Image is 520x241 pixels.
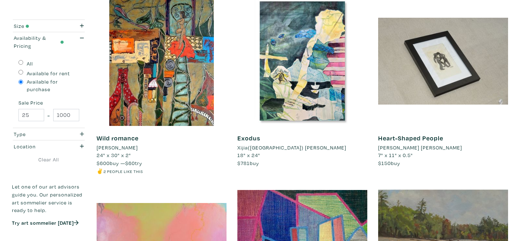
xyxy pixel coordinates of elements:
a: [PERSON_NAME] [PERSON_NAME] [378,144,508,152]
span: 7" x 11" x 0.5" [378,152,413,158]
button: Size [12,20,86,32]
span: $60 [125,160,135,166]
p: Let one of our art advisors guide you. Our personalized art sommelier service is ready to help. [12,183,86,214]
span: buy — try [97,160,142,166]
a: Xijia([GEOGRAPHIC_DATA]) [PERSON_NAME] [237,144,367,152]
label: All [27,60,33,68]
span: - [47,110,50,120]
li: [PERSON_NAME] [97,144,138,152]
span: $600 [97,160,110,166]
li: ✌️ [97,167,227,175]
div: Availability & Pricing [14,34,64,50]
span: buy [378,160,400,166]
button: Availability & Pricing [12,32,86,52]
button: Location [12,140,86,152]
li: Xijia([GEOGRAPHIC_DATA]) [PERSON_NAME] [237,144,346,152]
a: Try art sommelier [DATE] [12,219,79,226]
a: Exodus [237,134,260,142]
button: Type [12,128,86,140]
span: 18" x 24" [237,152,260,158]
div: Location [14,143,64,151]
label: Available for purchase [27,78,79,93]
small: Sale Price [18,100,79,105]
a: Clear All [12,156,86,164]
span: buy [237,160,259,166]
span: $150 [378,160,391,166]
a: [PERSON_NAME] [97,144,227,152]
div: Size [14,22,64,30]
a: Wild romance [97,134,139,142]
small: 2 people like this [103,169,143,174]
a: Heart-Shaped People [378,134,443,142]
span: 24" x 30" x 2" [97,152,131,158]
div: Type [14,130,64,138]
span: $781 [237,160,250,166]
li: [PERSON_NAME] [PERSON_NAME] [378,144,462,152]
label: Available for rent [27,69,70,77]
